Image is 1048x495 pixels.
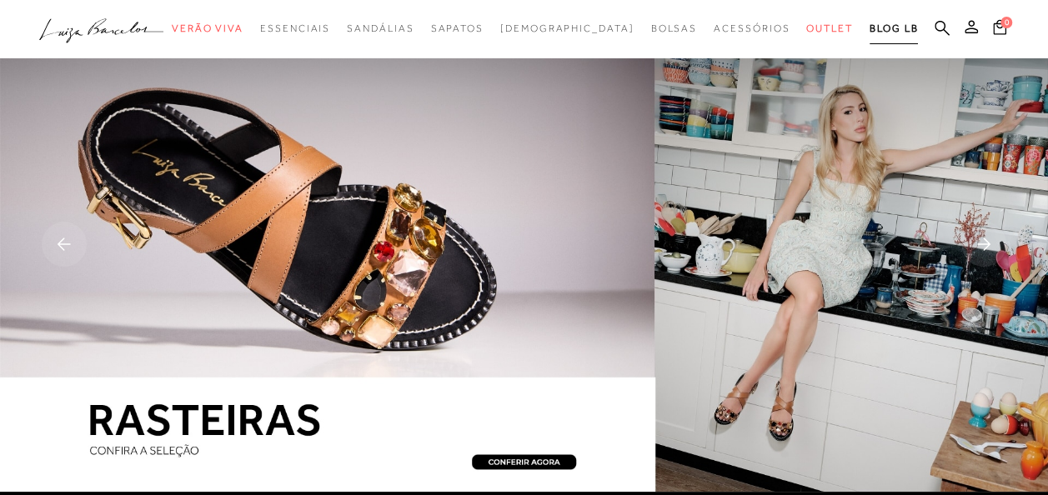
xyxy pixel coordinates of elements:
[1000,17,1012,28] span: 0
[650,22,697,34] span: Bolsas
[347,13,414,44] a: categoryNavScreenReaderText
[347,22,414,34] span: Sandálias
[500,13,634,44] a: noSubCategoriesText
[870,22,918,34] span: BLOG LB
[988,18,1011,41] button: 0
[172,13,243,44] a: categoryNavScreenReaderText
[806,22,853,34] span: Outlet
[260,13,330,44] a: categoryNavScreenReaderText
[714,13,790,44] a: categoryNavScreenReaderText
[806,13,853,44] a: categoryNavScreenReaderText
[430,13,483,44] a: categoryNavScreenReaderText
[870,13,918,44] a: BLOG LB
[500,22,634,34] span: [DEMOGRAPHIC_DATA]
[430,22,483,34] span: Sapatos
[714,22,790,34] span: Acessórios
[260,22,330,34] span: Essenciais
[650,13,697,44] a: categoryNavScreenReaderText
[172,22,243,34] span: Verão Viva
